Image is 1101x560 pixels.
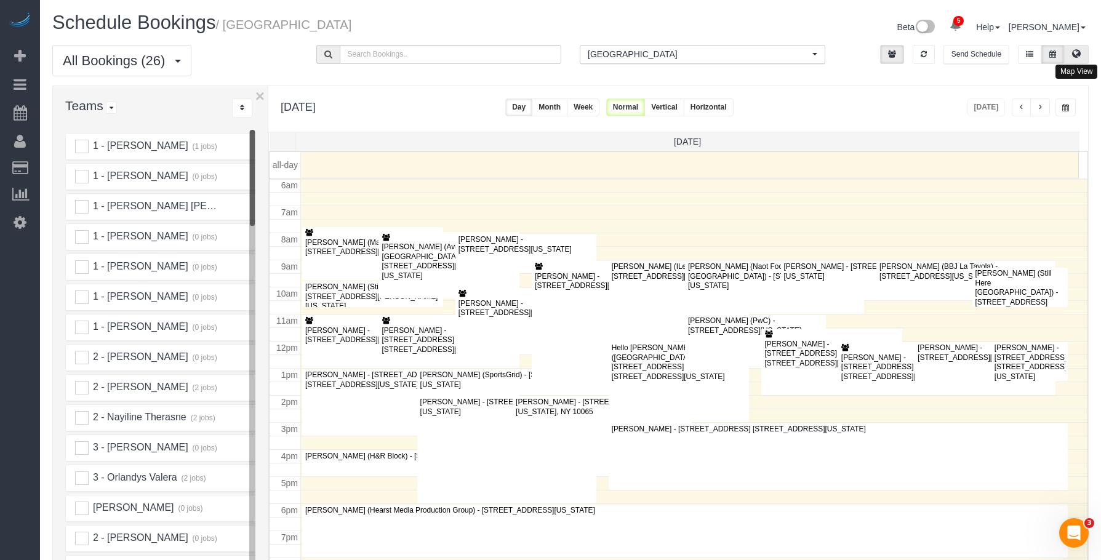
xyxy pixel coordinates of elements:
[191,444,217,452] small: (0 jobs)
[191,323,217,332] small: (0 jobs)
[281,207,298,217] span: 7am
[281,505,298,515] span: 6pm
[65,98,103,113] span: Teams
[91,412,186,422] span: 2 - Nayiline Therasne
[91,472,177,482] span: 3 - Orlandys Valera
[588,48,809,60] span: [GEOGRAPHIC_DATA]
[897,22,935,32] a: Beta
[917,343,1053,362] div: [PERSON_NAME] - [STREET_ADDRESS][US_STATE]
[953,16,964,26] span: 5
[91,231,188,241] span: 1 - [PERSON_NAME]
[458,235,594,254] div: [PERSON_NAME] - [STREET_ADDRESS][US_STATE]
[611,425,1065,434] div: [PERSON_NAME] - [STREET_ADDRESS] [STREET_ADDRESS][US_STATE]
[611,343,747,382] div: Hello [PERSON_NAME] ([GEOGRAPHIC_DATA]) - [STREET_ADDRESS] [STREET_ADDRESS][US_STATE]
[458,299,594,318] div: [PERSON_NAME] - [STREET_ADDRESS][US_STATE]
[91,201,271,211] span: 1 - [PERSON_NAME] [PERSON_NAME]
[1009,22,1086,32] a: [PERSON_NAME]
[281,234,298,244] span: 8am
[63,53,171,68] span: All Bookings (26)
[340,45,562,64] input: Search Bookings..
[381,242,517,281] div: [PERSON_NAME] (Aviator Nation - [GEOGRAPHIC_DATA]) - [STREET_ADDRESS][PERSON_NAME][US_STATE]
[91,140,188,151] span: 1 - [PERSON_NAME]
[305,282,441,311] div: [PERSON_NAME] (Still Here NYC) - [STREET_ADDRESS][PERSON_NAME][US_STATE]
[879,262,1053,281] div: [PERSON_NAME] (BBJ La Tavola) - [STREET_ADDRESS][US_STATE]
[91,291,188,302] span: 1 - [PERSON_NAME]
[191,353,217,362] small: (0 jobs)
[606,98,645,116] button: Normal
[994,343,1065,382] div: [PERSON_NAME] - [STREET_ADDRESS] [STREET_ADDRESS][US_STATE]
[276,289,298,298] span: 10am
[1084,518,1094,528] span: 3
[684,98,734,116] button: Horizontal
[215,18,351,31] small: / [GEOGRAPHIC_DATA]
[580,45,825,64] button: [GEOGRAPHIC_DATA]
[191,534,217,543] small: (0 jobs)
[976,22,1000,32] a: Help
[611,262,747,281] div: [PERSON_NAME] (ILevel) - [STREET_ADDRESS][US_STATE]
[240,104,244,111] i: Sort Teams
[580,45,825,64] ol: All Locations
[91,170,188,181] span: 1 - [PERSON_NAME]
[420,370,632,390] div: [PERSON_NAME] (SportsGrid) - [STREET_ADDRESS][US_STATE]
[281,478,298,488] span: 5pm
[91,351,188,362] span: 2 - [PERSON_NAME]
[191,383,217,392] small: (2 jobs)
[191,172,217,181] small: (0 jobs)
[177,504,203,513] small: (0 jobs)
[91,532,188,543] span: 2 - [PERSON_NAME]
[943,45,1009,64] button: Send Schedule
[91,382,188,392] span: 2 - [PERSON_NAME]
[943,12,967,39] a: 5
[191,293,217,302] small: (0 jobs)
[91,261,188,271] span: 1 - [PERSON_NAME]
[567,98,599,116] button: Week
[975,269,1066,316] div: [PERSON_NAME] (Still Here [GEOGRAPHIC_DATA]) - [STREET_ADDRESS][US_STATE]
[91,502,174,513] span: [PERSON_NAME]
[281,451,298,461] span: 4pm
[305,370,517,390] div: [PERSON_NAME] - [STREET_ADDRESS][PERSON_NAME] [STREET_ADDRESS][US_STATE]
[7,12,32,30] img: Automaid Logo
[1059,518,1089,548] iframe: Intercom live chat
[505,98,532,116] button: Day
[532,98,567,116] button: Month
[52,12,215,33] span: Schedule Bookings
[281,397,298,407] span: 2pm
[191,263,217,271] small: (0 jobs)
[687,316,823,335] div: [PERSON_NAME] (PwC) - [STREET_ADDRESS][US_STATE]
[281,532,298,542] span: 7pm
[915,20,935,36] img: New interface
[91,321,188,332] span: 1 - [PERSON_NAME]
[644,98,684,116] button: Vertical
[841,353,977,382] div: [PERSON_NAME] - [STREET_ADDRESS] [STREET_ADDRESS][US_STATE]
[281,180,298,190] span: 6am
[305,238,441,257] div: [PERSON_NAME] (Mad Realities) - [STREET_ADDRESS][US_STATE]
[281,424,298,434] span: 3pm
[91,442,188,452] span: 3 - [PERSON_NAME]
[180,474,206,482] small: (2 jobs)
[674,137,701,146] span: [DATE]
[687,262,862,290] div: [PERSON_NAME] (Naot Footwear [GEOGRAPHIC_DATA]) - [STREET_ADDRESS][US_STATE]
[1055,65,1097,79] div: Map View
[232,98,252,118] div: ...
[515,398,689,417] div: [PERSON_NAME] - [STREET_ADDRESS] 4e, [US_STATE], NY 10065
[281,262,298,271] span: 9am
[255,88,265,104] button: ×
[191,233,217,241] small: (0 jobs)
[276,343,298,353] span: 12pm
[52,45,191,76] button: All Bookings (26)
[191,142,217,151] small: (1 jobs)
[764,340,900,368] div: [PERSON_NAME] - [STREET_ADDRESS] [STREET_ADDRESS][US_STATE]
[273,160,298,170] span: all-day
[276,316,298,326] span: 11am
[281,370,298,380] span: 1pm
[305,452,517,461] div: [PERSON_NAME] (H&R Block) - [STREET_ADDRESS]
[281,98,316,114] h2: [DATE]
[381,326,517,354] div: [PERSON_NAME] - [STREET_ADDRESS] [STREET_ADDRESS][US_STATE]
[534,272,670,291] div: [PERSON_NAME] - [STREET_ADDRESS][US_STATE]
[420,398,594,417] div: [PERSON_NAME] - [STREET_ADDRESS][US_STATE]
[305,326,441,345] div: [PERSON_NAME] - [STREET_ADDRESS][US_STATE]
[967,98,1006,116] button: [DATE]
[783,262,958,281] div: [PERSON_NAME] - [STREET_ADDRESS][US_STATE]
[189,414,215,422] small: (2 jobs)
